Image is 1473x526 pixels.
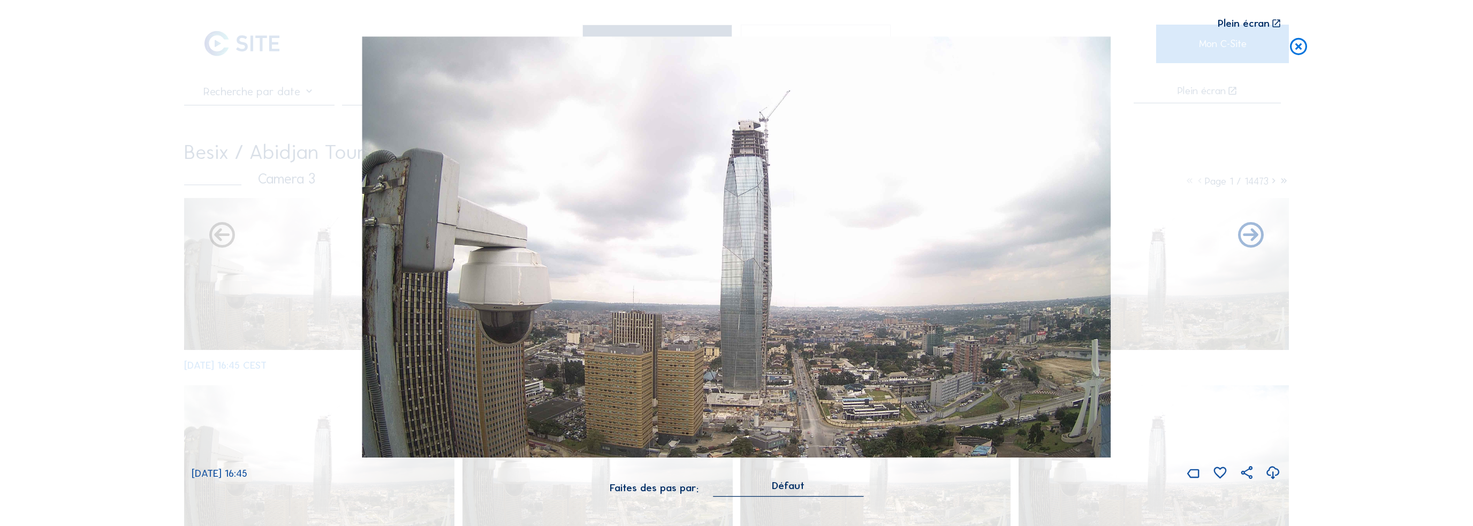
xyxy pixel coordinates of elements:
i: Forward [207,221,238,252]
div: Défaut [772,481,804,491]
div: Défaut [713,481,863,496]
img: Image [362,37,1111,458]
div: Faites des pas par: [610,483,698,493]
div: Plein écran [1218,18,1270,29]
i: Back [1235,221,1266,252]
span: [DATE] 16:45 [192,467,247,479]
